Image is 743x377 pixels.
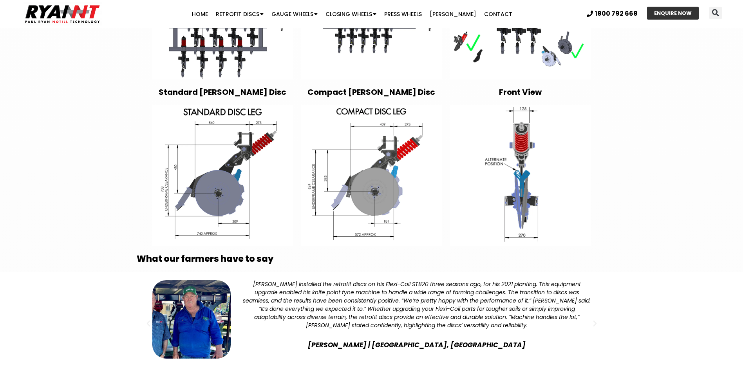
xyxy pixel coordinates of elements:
[587,11,638,17] a: 1800 792 668
[152,280,231,359] img: Gavin Offerman double discs
[322,6,380,22] a: Closing Wheels
[654,11,692,16] span: ENQUIRE NOW
[24,2,102,26] img: Ryan NT logo
[709,7,722,19] div: Search
[242,339,591,350] span: [PERSON_NAME] | [GEOGRAPHIC_DATA], [GEOGRAPHIC_DATA]
[450,87,591,97] h4: Front View
[268,6,322,22] a: Gauge Wheels
[145,320,152,328] div: Previous slide
[595,11,638,17] span: 1800 792 668
[301,105,442,246] img: Ryan compact disc leg underframe clearance
[450,105,591,246] img: front view ryan disc leg underframe clearance
[301,87,442,97] h4: Compact [PERSON_NAME] Disc
[426,6,480,22] a: [PERSON_NAME]
[380,6,426,22] a: Press Wheels
[188,6,212,22] a: Home
[591,320,599,328] div: Next slide
[480,6,516,22] a: Contact
[212,6,268,22] a: Retrofit Discs
[242,280,591,330] div: [PERSON_NAME] installed the retrofit discs on his Flexi-Coil ST820 three seasons ago, for his 202...
[152,87,293,97] h4: Standard [PERSON_NAME] Disc
[152,105,293,246] img: Ryan standard disc leg underframe clearance
[148,276,595,371] div: 3 / 4
[647,7,699,20] a: ENQUIRE NOW
[137,254,607,265] h2: What our farmers have to say
[144,6,560,22] nav: Menu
